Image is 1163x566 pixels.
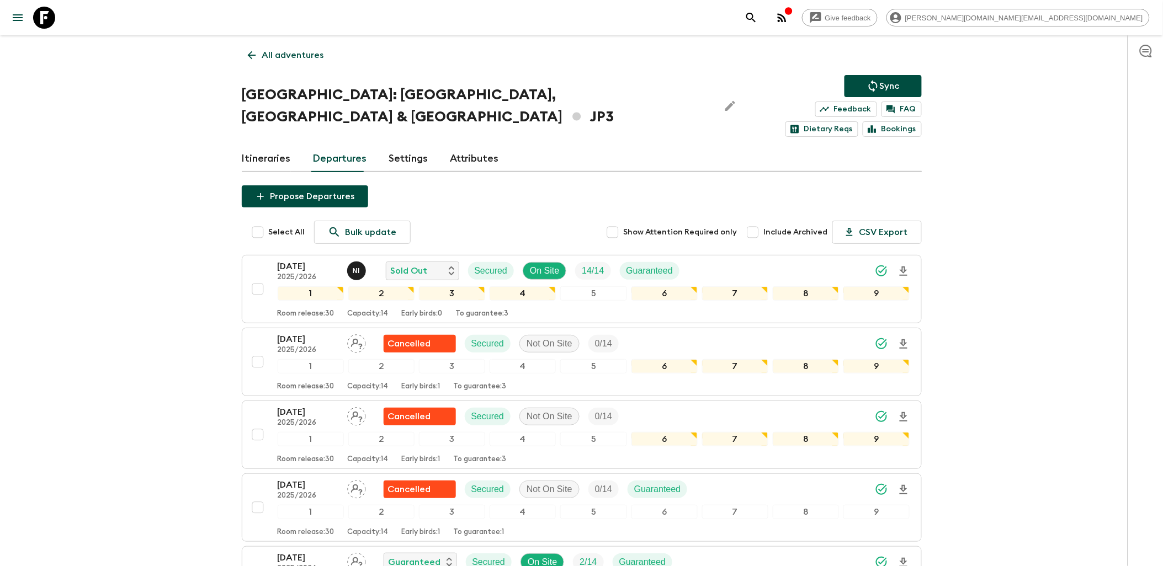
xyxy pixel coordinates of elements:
div: Trip Fill [588,480,619,498]
a: FAQ [881,102,922,117]
div: 4 [490,359,556,373]
div: 3 [419,432,485,446]
p: N I [353,266,360,275]
div: 6 [631,432,698,446]
svg: Synced Successfully [875,337,888,350]
span: Assign pack leader [347,338,366,346]
div: Trip Fill [575,262,610,280]
p: To guarantee: 3 [454,382,507,391]
p: Capacity: 14 [348,309,389,318]
button: search adventures [740,7,762,29]
p: [DATE] [278,478,338,492]
div: 2 [348,505,415,519]
div: Trip Fill [588,408,619,425]
button: menu [7,7,29,29]
div: 3 [419,359,485,373]
div: 7 [702,505,768,519]
svg: Synced Successfully [875,410,888,423]
div: 2 [348,359,415,373]
button: [DATE]2025/2026Naoya IshidaSold OutSecuredOn SiteTrip FillGuaranteed123456789Room release:30Capac... [242,255,922,323]
div: 5 [560,359,626,373]
p: To guarantee: 3 [456,309,509,318]
svg: Download Onboarding [897,410,910,424]
div: 4 [490,286,556,301]
span: Assign pack leader [347,410,366,419]
a: Feedback [815,102,877,117]
p: Not On Site [527,410,572,423]
p: Capacity: 14 [348,382,389,391]
div: 9 [843,359,910,373]
p: Capacity: 14 [348,528,389,537]
div: Not On Site [519,335,580,353]
svg: Download Onboarding [897,483,910,496]
div: 4 [490,505,556,519]
p: Early birds: 1 [402,528,440,537]
div: 8 [773,432,839,446]
p: [DATE] [278,260,338,273]
p: Secured [471,483,505,496]
a: Settings [389,146,428,172]
p: Early birds: 0 [402,309,443,318]
div: 9 [843,286,910,301]
p: [DATE] [278,333,338,346]
div: 5 [560,432,626,446]
div: 3 [419,505,485,519]
svg: Download Onboarding [897,265,910,278]
div: Secured [465,335,511,353]
button: [DATE]2025/2026Assign pack leaderFlash Pack cancellationSecuredNot On SiteTrip Fill123456789Room ... [242,401,922,469]
p: To guarantee: 1 [454,528,505,537]
div: Secured [468,262,514,280]
div: Trip Fill [588,335,619,353]
div: Secured [465,480,511,498]
p: 0 / 14 [595,483,612,496]
div: 1 [278,359,344,373]
p: Cancelled [388,410,431,423]
button: NI [347,261,368,280]
p: Sync [880,79,900,93]
div: [PERSON_NAME][DOMAIN_NAME][EMAIL_ADDRESS][DOMAIN_NAME] [886,9,1150,26]
div: 2 [348,286,415,301]
div: 3 [419,286,485,301]
div: 7 [702,432,768,446]
p: Room release: 30 [278,382,334,391]
a: Bulk update [314,221,411,244]
p: [DATE] [278,405,338,419]
p: Not On Site [527,483,572,496]
button: [DATE]2025/2026Assign pack leaderFlash Pack cancellationSecuredNot On SiteTrip Fill123456789Room ... [242,328,922,396]
span: Select All [269,227,305,238]
div: Flash Pack cancellation [384,408,456,425]
div: 5 [560,505,626,519]
p: 0 / 14 [595,410,612,423]
div: Flash Pack cancellation [384,335,456,353]
div: 6 [631,505,698,519]
a: Departures [313,146,367,172]
button: Sync adventure departures to the booking engine [845,75,922,97]
div: Flash Pack cancellation [384,480,456,498]
span: Assign pack leader [347,483,366,492]
div: Secured [465,408,511,425]
a: Attributes [450,146,499,172]
div: 7 [702,286,768,301]
p: 2025/2026 [278,273,338,282]
div: 4 [490,432,556,446]
svg: Download Onboarding [897,338,910,351]
p: Cancelled [388,483,431,496]
p: 14 / 14 [582,264,604,277]
span: Naoya Ishida [347,265,368,274]
button: Edit Adventure Title [719,84,741,128]
p: 0 / 14 [595,337,612,350]
span: Give feedback [819,14,877,22]
button: Propose Departures [242,185,368,207]
span: Assign pack leader [347,556,366,565]
p: Early birds: 1 [402,455,440,464]
div: 8 [773,286,839,301]
p: Sold Out [391,264,428,277]
div: 1 [278,432,344,446]
a: All adventures [242,44,330,66]
p: Secured [471,410,505,423]
div: Not On Site [519,480,580,498]
span: Include Archived [764,227,828,238]
p: Secured [475,264,508,277]
p: On Site [530,264,559,277]
a: Give feedback [802,9,878,26]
